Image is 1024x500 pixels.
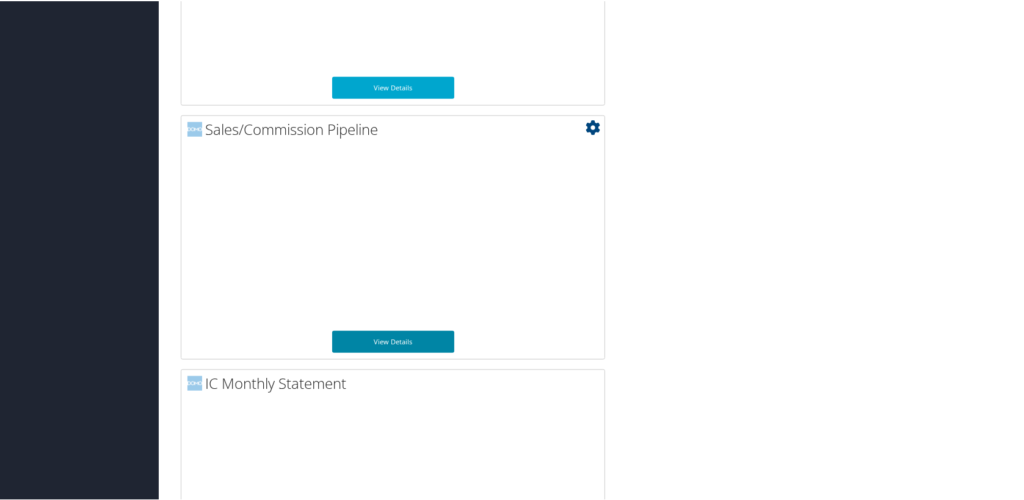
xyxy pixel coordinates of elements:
img: domo-logo.png [187,121,202,136]
h2: Sales/Commission Pipeline [187,118,605,139]
img: domo-logo.png [187,375,202,389]
a: View Details [332,330,454,352]
h2: IC Monthly Statement [187,372,605,393]
a: View Details [332,76,454,98]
